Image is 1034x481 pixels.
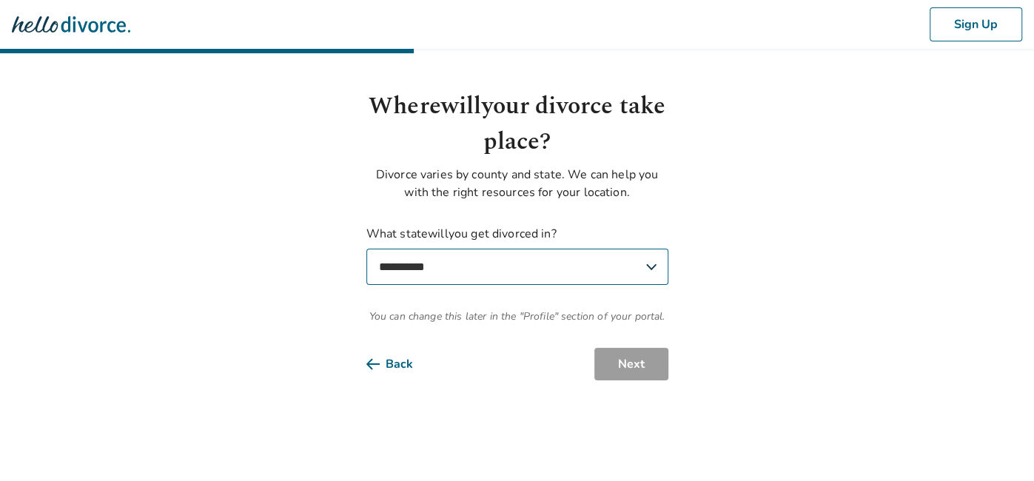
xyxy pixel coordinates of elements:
[366,89,668,160] h1: Where will your divorce take place?
[366,309,668,324] span: You can change this later in the "Profile" section of your portal.
[366,225,668,285] label: What state will you get divorced in?
[960,410,1034,481] iframe: Chat Widget
[930,7,1022,41] button: Sign Up
[366,249,668,285] select: What statewillyou get divorced in?
[366,166,668,201] p: Divorce varies by county and state. We can help you with the right resources for your location.
[12,10,130,39] img: Hello Divorce Logo
[366,348,437,380] button: Back
[594,348,668,380] button: Next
